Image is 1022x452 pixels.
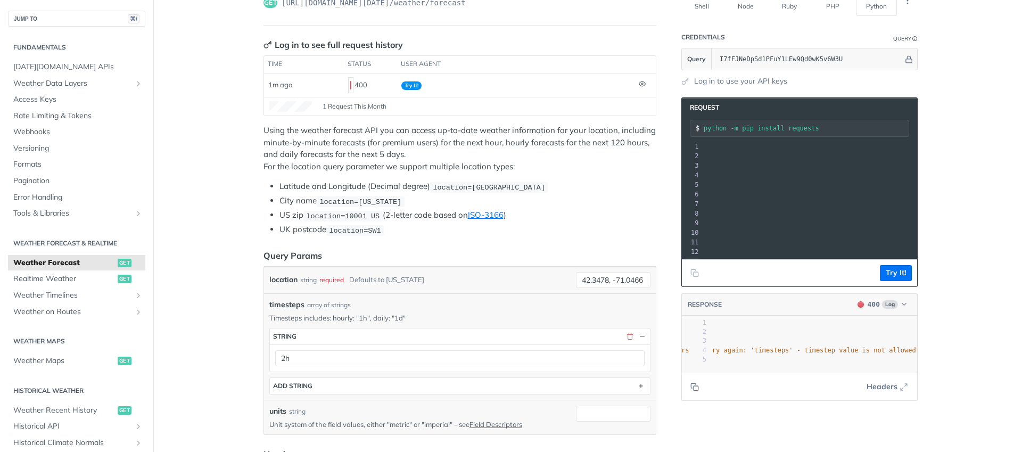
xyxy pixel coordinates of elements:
[134,422,143,431] button: Show subpages for Historical API
[8,287,145,303] a: Weather TimelinesShow subpages for Weather Timelines
[13,62,143,72] span: [DATE][DOMAIN_NAME] APIs
[687,379,702,395] button: Copy to clipboard
[8,353,145,369] a: Weather Mapsget
[13,111,143,121] span: Rate Limiting & Tokens
[682,209,700,218] div: 8
[8,435,145,451] a: Historical Climate NormalsShow subpages for Historical Climate Normals
[300,272,317,287] div: string
[714,48,903,70] input: apikey
[8,206,145,221] a: Tools & LibrariesShow subpages for Tools & Libraries
[263,40,272,49] svg: Key
[880,265,912,281] button: Try It!
[867,381,897,392] span: Headers
[323,102,386,111] span: 1 Request This Month
[270,378,650,394] button: ADD string
[134,439,143,447] button: Show subpages for Historical Climate Normals
[8,190,145,206] a: Error Handling
[682,142,700,151] div: 1
[8,59,145,75] a: [DATE][DOMAIN_NAME] APIs
[269,313,650,323] p: Timesteps includes: hourly: "1h", daily: "1d"
[682,199,700,209] div: 7
[134,308,143,316] button: Show subpages for Weather on Routes
[279,209,656,221] li: US zip (2-letter code based on )
[13,176,143,186] span: Pagination
[279,195,656,207] li: City name
[13,290,131,301] span: Weather Timelines
[134,79,143,88] button: Show subpages for Weather Data Layers
[269,272,298,287] label: location
[13,274,115,284] span: Realtime Weather
[682,48,712,70] button: Query
[8,173,145,189] a: Pagination
[682,247,700,257] div: 12
[690,346,706,355] div: 4
[329,226,381,234] span: location=SW1
[8,92,145,108] a: Access Keys
[269,406,286,417] label: units
[349,272,424,287] div: Defaults to [US_STATE]
[912,36,918,42] i: Information
[8,43,145,52] h2: Fundamentals
[8,336,145,346] h2: Weather Maps
[882,300,898,309] span: Log
[694,76,787,87] a: Log in to use your API keys
[903,54,914,64] button: Hide
[263,249,322,262] div: Query Params
[269,299,304,310] span: timesteps
[13,421,131,432] span: Historical API
[13,94,143,105] span: Access Keys
[118,259,131,267] span: get
[8,271,145,287] a: Realtime Weatherget
[433,183,545,191] span: location=[GEOGRAPHIC_DATA]
[861,379,912,395] button: Headers
[8,239,145,248] h2: Weather Forecast & realtime
[13,127,143,137] span: Webhooks
[13,143,143,154] span: Versioning
[134,209,143,218] button: Show subpages for Tools & Libraries
[893,35,911,43] div: Query
[8,418,145,434] a: Historical APIShow subpages for Historical API
[690,327,706,336] div: 2
[270,328,650,344] button: string
[269,420,572,429] p: Unit system of the field values, either "metric" or "imperial" - see
[134,291,143,300] button: Show subpages for Weather Timelines
[8,255,145,271] a: Weather Forecastget
[13,258,115,268] span: Weather Forecast
[118,406,131,415] span: get
[690,336,706,346] div: 3
[350,81,351,89] span: 400
[289,407,306,416] div: string
[307,300,351,310] div: array of strings
[685,103,719,112] span: Request
[858,301,864,308] span: 400
[852,299,912,310] button: 400400Log
[8,141,145,157] a: Versioning
[268,80,292,89] span: 1m ago
[273,382,312,390] div: ADD string
[13,78,131,89] span: Weather Data Layers
[8,108,145,124] a: Rate Limiting & Tokens
[868,300,880,308] span: 400
[13,405,115,416] span: Weather Recent History
[344,56,397,73] th: status
[13,208,131,219] span: Tools & Libraries
[13,438,131,448] span: Historical Climate Normals
[8,304,145,320] a: Weather on RoutesShow subpages for Weather on Routes
[397,56,634,73] th: user agent
[690,355,706,364] div: 5
[319,198,401,206] span: location=[US_STATE]
[279,180,656,193] li: Latitude and Longitude (Decimal degree)
[682,228,700,237] div: 10
[279,224,656,236] li: UK postcode
[893,35,918,43] div: QueryInformation
[468,210,504,220] a: ISO-3166
[687,54,706,64] span: Query
[8,11,145,27] button: JUMP TO⌘/
[637,332,647,341] button: Hide
[13,307,131,317] span: Weather on Routes
[682,218,700,228] div: 9
[401,81,422,90] span: Try It!
[263,125,656,172] p: Using the weather forecast API you can access up-to-date weather information for your location, i...
[8,402,145,418] a: Weather Recent Historyget
[690,318,706,327] div: 1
